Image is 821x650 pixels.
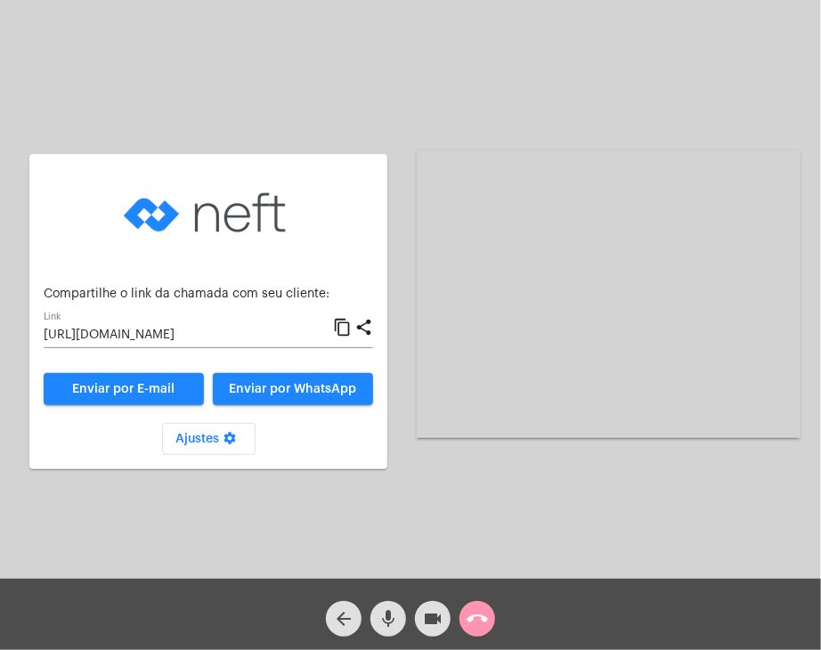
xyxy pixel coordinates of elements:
mat-icon: share [354,317,373,338]
span: Enviar por WhatsApp [230,383,357,395]
p: Compartilhe o link da chamada com seu cliente: [44,288,373,301]
a: Enviar por E-mail [44,373,204,405]
button: Ajustes [162,423,256,455]
mat-icon: call_end [467,608,488,630]
span: Ajustes [176,433,241,445]
mat-icon: arrow_back [333,608,354,630]
mat-icon: content_copy [333,317,352,338]
img: logo-neft-novo-2.png [119,168,297,257]
mat-icon: mic [378,608,399,630]
button: Enviar por WhatsApp [213,373,373,405]
mat-icon: videocam [422,608,443,630]
span: Enviar por E-mail [73,383,175,395]
mat-icon: settings [220,431,241,452]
